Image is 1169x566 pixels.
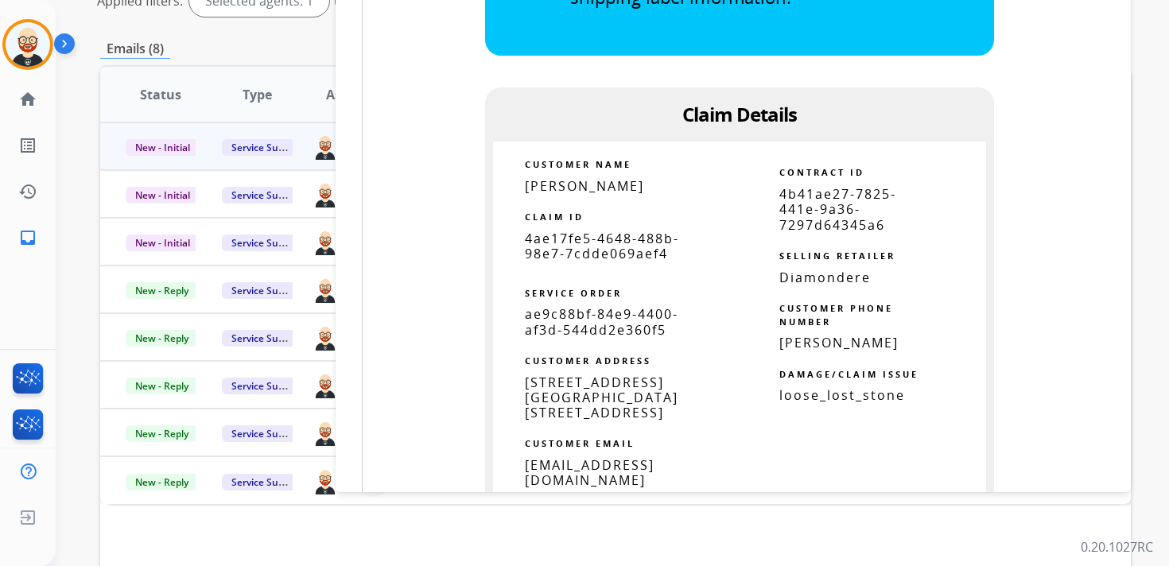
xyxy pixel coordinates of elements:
span: 4b41ae27-7825-441e-9a36-7297d64345a6 [779,185,896,233]
strong: CUSTOMER PHONE NUMBER [779,302,893,328]
mat-icon: list_alt [18,136,37,155]
span: 4ae17fe5-4648-488b-98e7-7cdde069aef4 [525,230,679,262]
span: Service Support [222,378,313,394]
span: Type [243,85,272,104]
span: Diamondere [779,269,871,286]
span: New - Initial [126,235,200,251]
span: [PERSON_NAME] [525,177,644,195]
strong: CUSTOMER ADDRESS [525,355,651,366]
strong: DAMAGE/CLAIM ISSUE [779,368,918,380]
span: Assignee [326,85,382,104]
span: Service Support [222,235,313,251]
img: agent-avatar [313,180,338,207]
img: agent-avatar [313,419,338,446]
span: Service Support [222,282,313,299]
img: agent-avatar [313,371,338,398]
span: Claim Details [682,101,797,127]
a: [EMAIL_ADDRESS][DOMAIN_NAME] [525,456,654,489]
p: 0.20.1027RC [1081,537,1153,556]
span: New - Reply [126,474,198,490]
span: Service Support [222,187,313,204]
img: agent-avatar [313,276,338,303]
span: ae9c88bf-84e9-4400-af3d-544dd2e360f5 [525,305,678,338]
strong: SELLING RETAILER [779,250,895,262]
img: avatar [6,22,50,67]
p: Emails (8) [100,39,170,59]
strong: CUSTOMER EMAIL [525,437,635,449]
img: agent-avatar [313,228,338,255]
span: [STREET_ADDRESS][GEOGRAPHIC_DATA][STREET_ADDRESS] [525,374,678,421]
mat-icon: history [18,182,37,201]
mat-icon: home [18,90,37,109]
span: New - Reply [126,425,198,442]
span: Service Support [222,330,313,347]
span: Status [140,85,181,104]
img: agent-avatar [313,467,338,494]
strong: SERVICE ORDER [525,287,622,299]
mat-icon: inbox [18,228,37,247]
span: loose_lost_stone [779,386,905,404]
span: Service Support [222,425,313,442]
span: New - Reply [126,378,198,394]
img: agent-avatar [313,133,338,160]
span: Service Support [222,474,313,490]
span: New - Reply [126,282,198,299]
strong: CUSTOMER NAME [525,158,631,170]
strong: CONTRACT ID [779,166,864,178]
span: New - Reply [126,330,198,347]
span: New - Initial [126,187,200,204]
strong: CLAIM ID [525,211,584,223]
img: agent-avatar [313,324,338,351]
span: New - Initial [126,139,200,156]
span: [PERSON_NAME] [779,334,899,351]
span: Service Support [222,139,313,156]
